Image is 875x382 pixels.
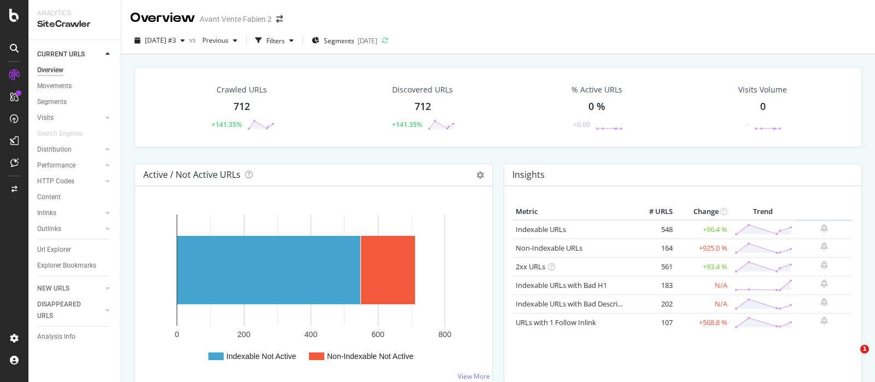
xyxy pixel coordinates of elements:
div: 0 [760,100,766,114]
div: DISAPPEARED URLS [37,299,92,322]
button: Segments[DATE] [307,32,382,49]
i: Options [476,171,484,179]
div: Filters [266,36,285,45]
a: Explorer Bookmarks [37,260,113,271]
div: Crawled URLs [217,84,267,95]
span: Previous [198,36,229,45]
text: 800 [439,330,452,339]
div: CURRENT URLS [37,49,85,60]
div: Search Engines [37,128,83,140]
div: 712 [415,100,431,114]
div: Outlinks [37,223,61,235]
div: bell-plus [820,279,828,288]
button: Filters [251,32,298,49]
a: Outlinks [37,223,102,235]
a: Distribution [37,144,102,155]
div: Segments [37,96,67,108]
div: bell-plus [820,261,828,269]
th: # URLS [632,204,675,220]
text: Non-Indexable Not Active [327,352,413,361]
text: 0 [175,330,179,339]
td: 202 [632,294,675,313]
div: Overview [130,9,195,27]
th: Metric [513,204,632,220]
button: Previous [198,32,242,49]
td: 107 [632,313,675,332]
div: Analysis Info [37,331,75,343]
span: 1 [860,345,869,354]
td: 183 [632,276,675,294]
div: NEW URLS [37,283,69,294]
a: Url Explorer [37,244,113,256]
div: HTTP Codes [37,176,74,187]
div: bell-plus [820,298,828,306]
a: DISAPPEARED URLS [37,299,102,322]
a: View More [458,372,490,381]
td: N/A [675,276,730,294]
text: 400 [305,330,318,339]
div: Analytics [37,9,112,18]
td: +925.0 % [675,239,730,257]
iframe: Intercom live chat [838,345,864,371]
button: [DATE] #3 [130,32,189,49]
text: 600 [371,330,384,339]
td: +568.8 % [675,313,730,332]
div: [DATE] [358,36,377,45]
svg: A chart. [144,204,480,374]
div: bell-plus [820,316,828,325]
a: Indexable URLs with Bad H1 [516,280,607,290]
div: +141.35% [392,120,422,129]
a: NEW URLS [37,283,102,294]
a: Movements [37,80,113,92]
div: Distribution [37,144,72,155]
div: +0.00 [573,120,590,129]
h4: Active / Not Active URLs [143,167,241,182]
div: Content [37,192,61,203]
div: Performance [37,160,75,171]
div: 0 % [588,100,605,114]
div: Movements [37,80,72,92]
text: 200 [237,330,250,339]
div: Inlinks [37,207,56,219]
div: Discovered URLs [392,84,453,95]
div: SiteCrawler [37,18,112,31]
div: Explorer Bookmarks [37,260,96,271]
div: Visits Volume [738,84,787,95]
a: Non-Indexable URLs [516,243,582,253]
div: Overview [37,65,63,76]
td: 548 [632,220,675,239]
a: Performance [37,160,102,171]
span: 2025 Sep. 25th #3 [145,36,176,45]
div: - [746,120,749,129]
a: Analysis Info [37,331,113,343]
a: Search Engines [37,128,94,140]
a: Visits [37,112,102,124]
td: +96.4 % [675,220,730,239]
a: Segments [37,96,113,108]
th: Change [675,204,730,220]
a: Inlinks [37,207,102,219]
div: bell-plus [820,224,828,233]
td: 561 [632,257,675,276]
h4: Insights [512,167,545,182]
th: Trend [730,204,795,220]
a: Overview [37,65,113,76]
a: URLs with 1 Follow Inlink [516,317,596,327]
div: bell-plus [820,242,828,251]
a: Indexable URLs [516,224,566,234]
a: Content [37,192,113,203]
div: +141.35% [212,120,242,129]
span: Segments [324,36,354,45]
a: HTTP Codes [37,176,102,187]
div: Url Explorer [37,244,71,256]
a: Indexable URLs with Bad Description [516,299,635,309]
text: Indexable Not Active [226,352,296,361]
div: arrow-right-arrow-left [276,15,283,23]
td: 164 [632,239,675,257]
a: 2xx URLs [516,262,545,271]
div: 712 [234,100,250,114]
a: CURRENT URLS [37,49,102,60]
div: % Active URLs [571,84,622,95]
span: vs [189,35,198,44]
td: N/A [675,294,730,313]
